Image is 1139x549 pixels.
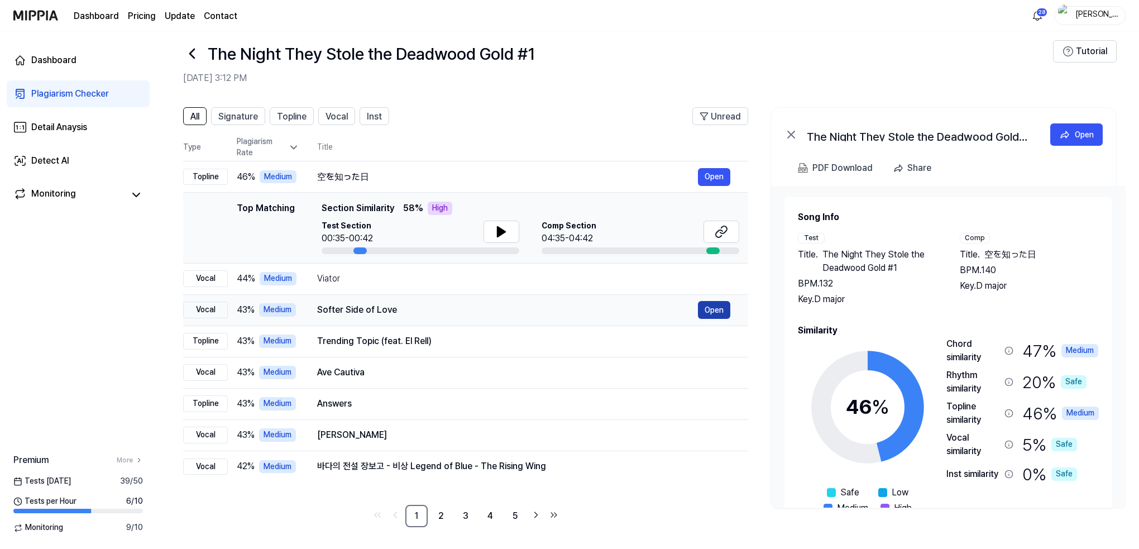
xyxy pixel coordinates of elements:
[260,170,296,184] div: Medium
[822,248,937,275] span: The Night They Stole the Deadwood Gold #1
[454,505,477,527] a: 3
[698,301,730,319] a: Open
[317,272,730,285] div: Viator
[1050,123,1103,146] button: Open
[237,202,295,254] div: Top Matching
[387,507,403,523] a: Go to previous page
[183,505,748,527] nav: pagination
[798,277,937,290] div: BPM. 132
[190,110,199,123] span: All
[907,161,931,175] div: Share
[403,202,423,215] span: 58 %
[237,428,255,442] span: 43 %
[317,335,730,348] div: Trending Topic (feat. El Rell)
[13,476,71,487] span: Tests [DATE]
[960,264,1099,277] div: BPM. 140
[370,507,385,523] a: Go to first page
[1058,4,1071,27] img: profile
[984,248,1036,261] span: 空を知った日
[237,136,299,158] div: Plagiarism Rate
[31,87,109,101] div: Plagiarism Checker
[798,248,818,275] span: Title .
[1022,337,1098,364] div: 47 %
[1051,438,1077,451] div: Safe
[208,42,535,65] h1: The Night They Stole the Deadwood Gold #1
[322,232,373,245] div: 00:35-00:42
[542,221,596,232] span: Comp Section
[946,337,1000,364] div: Chord similarity
[318,107,355,125] button: Vocal
[872,395,889,419] span: %
[326,110,348,123] span: Vocal
[317,397,730,410] div: Answers
[13,496,76,507] span: Tests per Hour
[183,270,228,287] div: Vocal
[317,366,730,379] div: Ave Cautiva
[1028,7,1046,25] button: 알림28
[1075,9,1118,21] div: [PERSON_NAME]
[183,134,228,161] th: Type
[237,460,255,473] span: 42 %
[259,366,296,379] div: Medium
[74,9,119,23] a: Dashboard
[259,428,296,442] div: Medium
[946,369,1000,395] div: Rhythm similarity
[1062,407,1099,420] div: Medium
[259,303,296,317] div: Medium
[812,161,873,175] div: PDF Download
[237,303,255,317] span: 43 %
[528,507,544,523] a: Go to next page
[1051,467,1077,481] div: Safe
[798,324,1099,337] h2: Similarity
[846,392,889,422] div: 46
[237,170,255,184] span: 46 %
[13,522,63,533] span: Monitoring
[317,460,730,473] div: 바다의 전설 장보고 - 비상 Legend of Blue - The Rising Wing
[692,107,748,125] button: Unread
[183,364,228,381] div: Vocal
[31,121,87,134] div: Detail Anaysis
[1022,400,1099,427] div: 46 %
[183,169,228,185] div: Topline
[259,335,296,348] div: Medium
[798,211,1099,224] h2: Song Info
[13,453,49,467] span: Premium
[277,110,307,123] span: Topline
[120,476,143,487] span: 39 / 50
[270,107,314,125] button: Topline
[13,187,125,203] a: Monitoring
[31,54,76,67] div: Dashboard
[128,9,156,23] button: Pricing
[1031,9,1044,22] img: 알림
[237,397,255,410] span: 43 %
[218,110,258,123] span: Signature
[430,505,452,527] a: 2
[183,459,228,475] div: Vocal
[31,154,69,168] div: Detect AI
[888,157,940,179] button: Share
[837,502,868,515] span: Medium
[237,335,255,348] span: 43 %
[31,187,76,203] div: Monitoring
[317,303,698,317] div: Softer Side of Love
[946,400,1000,427] div: Topline similarity
[322,202,394,215] span: Section Similarity
[698,168,730,186] button: Open
[367,110,382,123] span: Inst
[546,507,562,523] a: Go to last page
[1061,344,1098,357] div: Medium
[892,486,908,499] span: Low
[1061,375,1087,389] div: Safe
[7,80,150,107] a: Plagiarism Checker
[260,272,296,285] div: Medium
[798,233,825,244] div: Test
[317,134,748,161] th: Title
[183,333,228,350] div: Topline
[204,9,237,23] a: Contact
[317,170,698,184] div: 空を知った日
[798,163,808,173] img: PDF Download
[322,221,373,232] span: Test Section
[1022,462,1077,486] div: 0 %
